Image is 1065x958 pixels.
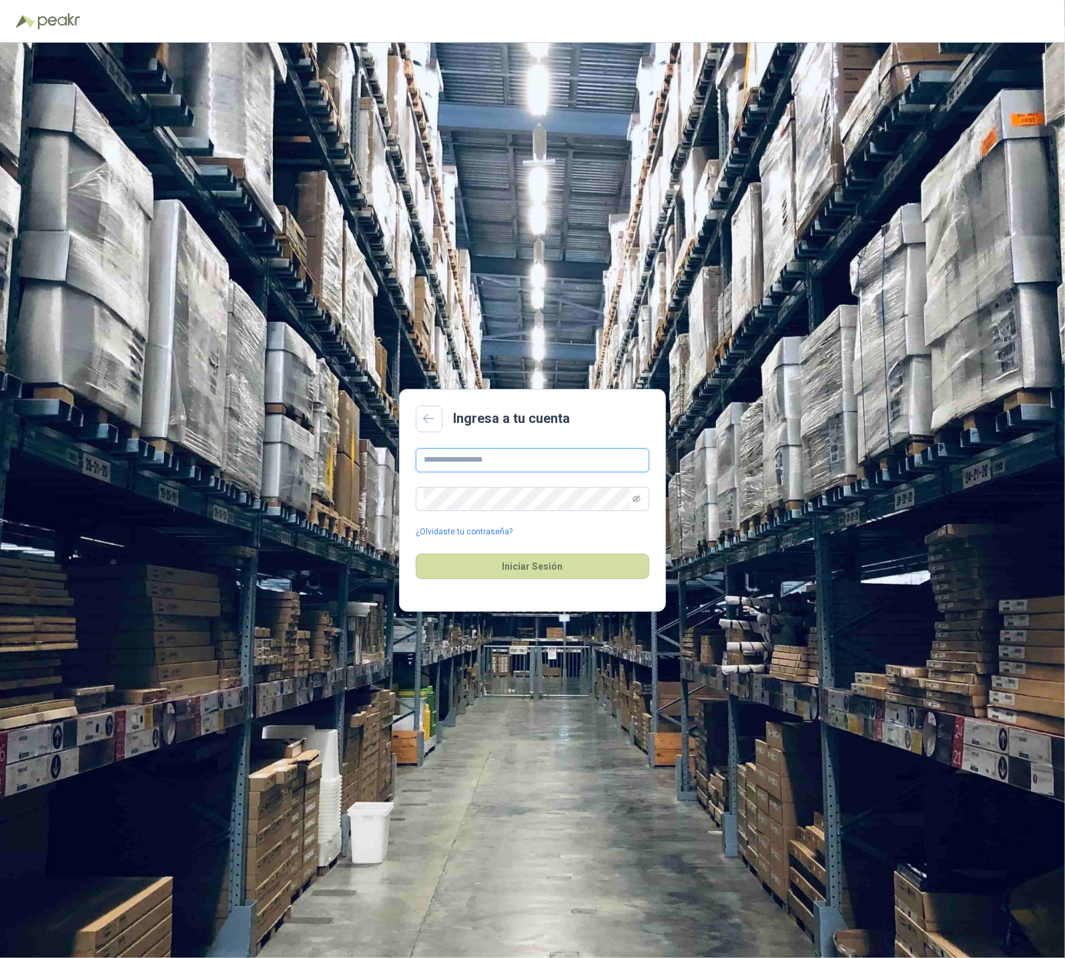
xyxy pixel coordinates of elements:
h2: Ingresa a tu cuenta [453,408,570,429]
img: Peakr [37,13,80,29]
img: Logo [16,15,35,28]
span: eye-invisible [633,495,641,503]
button: Iniciar Sesión [416,554,649,579]
a: ¿Olvidaste tu contraseña? [416,526,512,538]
